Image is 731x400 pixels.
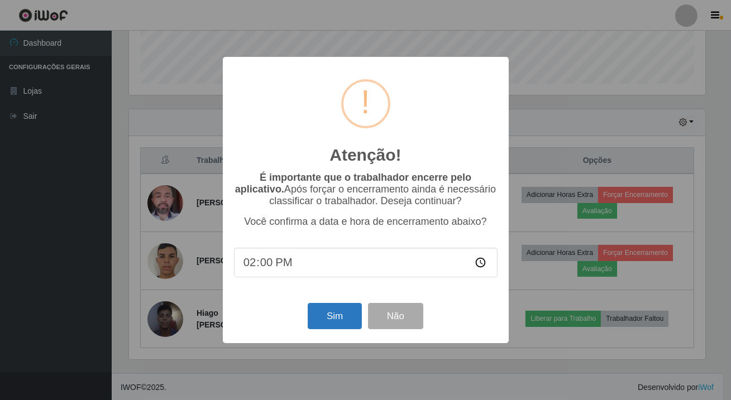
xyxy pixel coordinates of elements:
p: Você confirma a data e hora de encerramento abaixo? [234,216,498,228]
button: Não [368,303,423,329]
h2: Atenção! [329,145,401,165]
p: Após forçar o encerramento ainda é necessário classificar o trabalhador. Deseja continuar? [234,172,498,207]
b: É importante que o trabalhador encerre pelo aplicativo. [235,172,471,195]
button: Sim [308,303,362,329]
